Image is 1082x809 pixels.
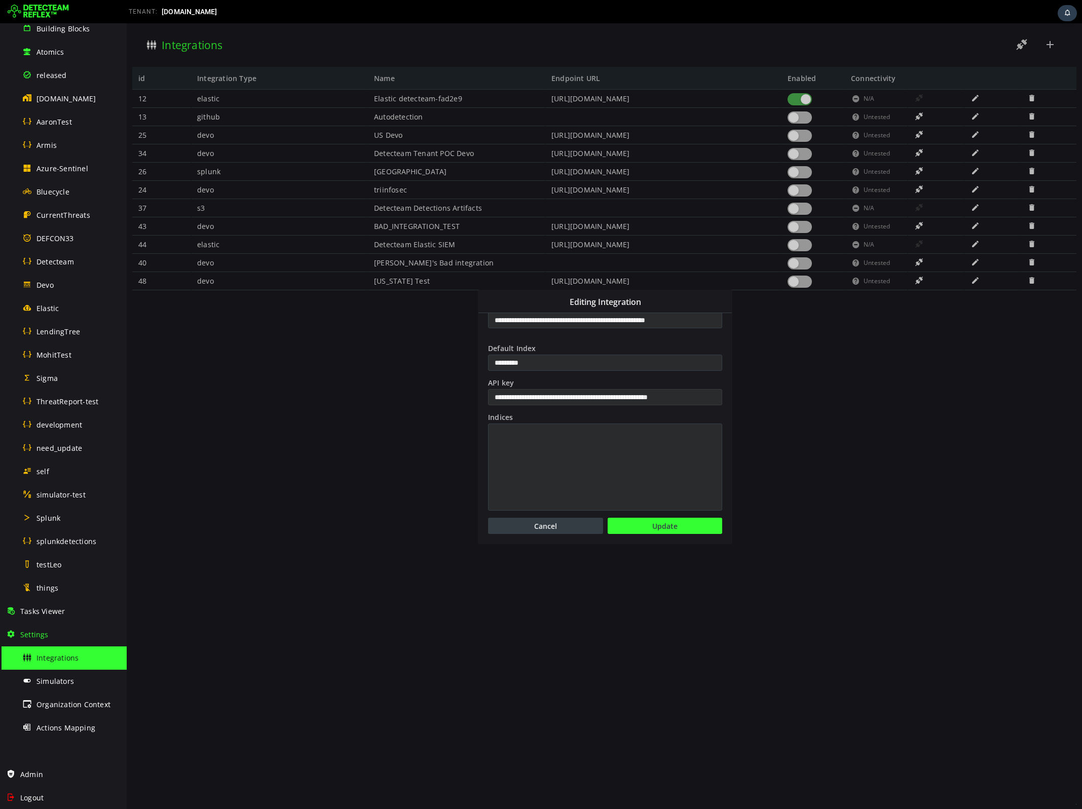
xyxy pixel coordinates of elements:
[36,327,80,336] span: LendingTree
[36,70,67,80] span: released
[36,513,60,523] span: Splunk
[36,117,72,127] span: AaronTest
[36,24,90,33] span: Building Blocks
[20,630,49,639] span: Settings
[36,94,96,103] span: [DOMAIN_NAME]
[36,443,82,453] span: need_update
[360,388,596,399] label: Indices
[36,140,57,150] span: Armis
[36,164,88,173] span: Azure-Sentinel
[36,187,69,197] span: Bluecycle
[481,494,595,511] button: Update
[36,373,58,383] span: Sigma
[360,319,596,330] label: Default Index
[36,234,74,243] span: DEFCON33
[36,560,61,569] span: testLeo
[20,793,44,802] span: Logout
[352,267,605,289] div: Editing Integration
[36,210,90,220] span: CurrentThreats
[36,397,98,406] span: ThreatReport-test
[36,723,95,733] span: Actions Mapping
[360,353,596,364] label: API key
[351,266,606,521] div: Add a new Integration
[20,769,43,779] span: Admin
[36,467,49,476] span: self
[36,700,110,709] span: Organization Context
[36,536,96,546] span: splunkdetections
[8,4,69,20] img: Detecteam logo
[1058,5,1077,21] div: Task Notifications
[162,8,217,16] span: [DOMAIN_NAME]
[36,47,64,57] span: Atomics
[36,653,79,663] span: Integrations
[36,350,71,360] span: MohitTest
[36,257,74,266] span: Detecteam
[20,606,65,616] span: Tasks Viewer
[36,280,54,290] span: Devo
[36,676,74,686] span: Simulators
[129,8,158,15] span: TENANT:
[36,303,59,313] span: Elastic
[36,490,86,499] span: simulator-test
[361,494,476,511] button: Cancel
[36,420,82,430] span: development
[36,583,58,593] span: things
